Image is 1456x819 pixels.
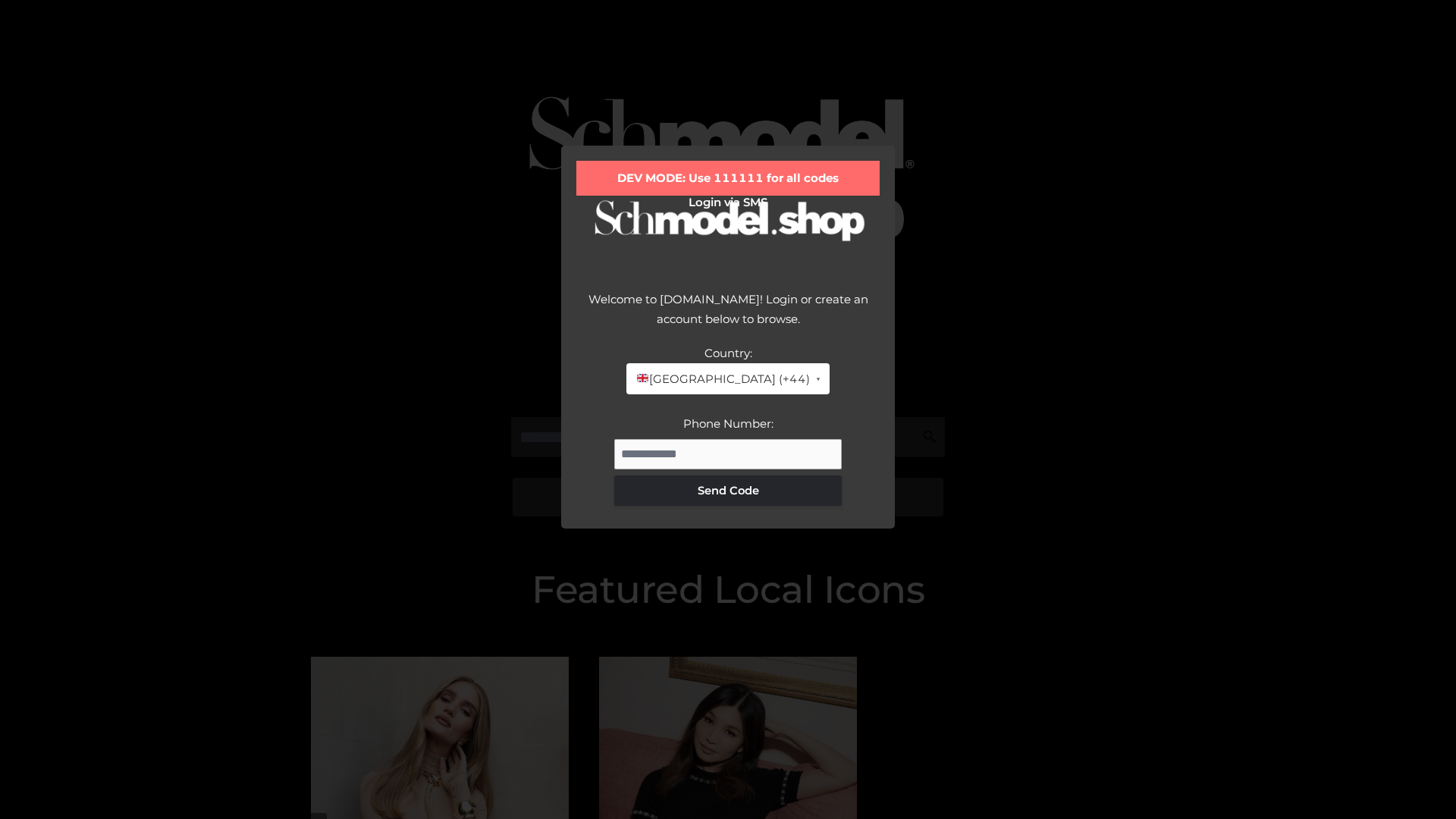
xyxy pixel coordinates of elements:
[635,369,809,389] span: [GEOGRAPHIC_DATA] (+44)
[576,290,880,344] div: Welcome to [DOMAIN_NAME]! Login or create an account below to browse.
[576,161,880,196] div: DEV MODE: Use 111111 for all codes
[576,196,880,209] h2: Login via SMS
[704,346,752,360] label: Country:
[683,416,773,431] label: Phone Number:
[637,372,648,384] img: 🇬🇧
[614,475,842,506] button: Send Code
